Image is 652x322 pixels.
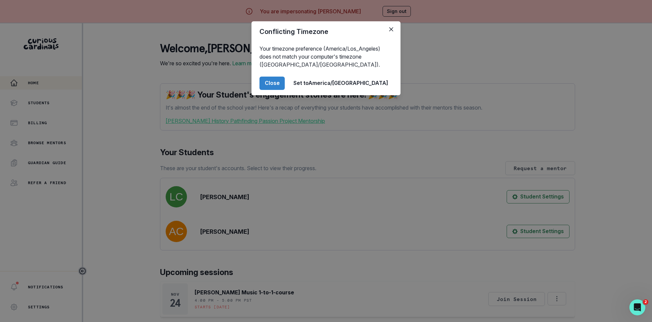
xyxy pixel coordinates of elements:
button: Close [259,77,285,90]
div: Your timezone preference (America/Los_Angeles) does not match your computer's timezone ([GEOGRAPH... [251,42,401,71]
button: Set toAmerica/[GEOGRAPHIC_DATA] [289,77,393,90]
button: Close [386,24,397,35]
span: 2 [643,299,648,305]
header: Conflicting Timezone [251,21,401,42]
iframe: Intercom live chat [629,299,645,315]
